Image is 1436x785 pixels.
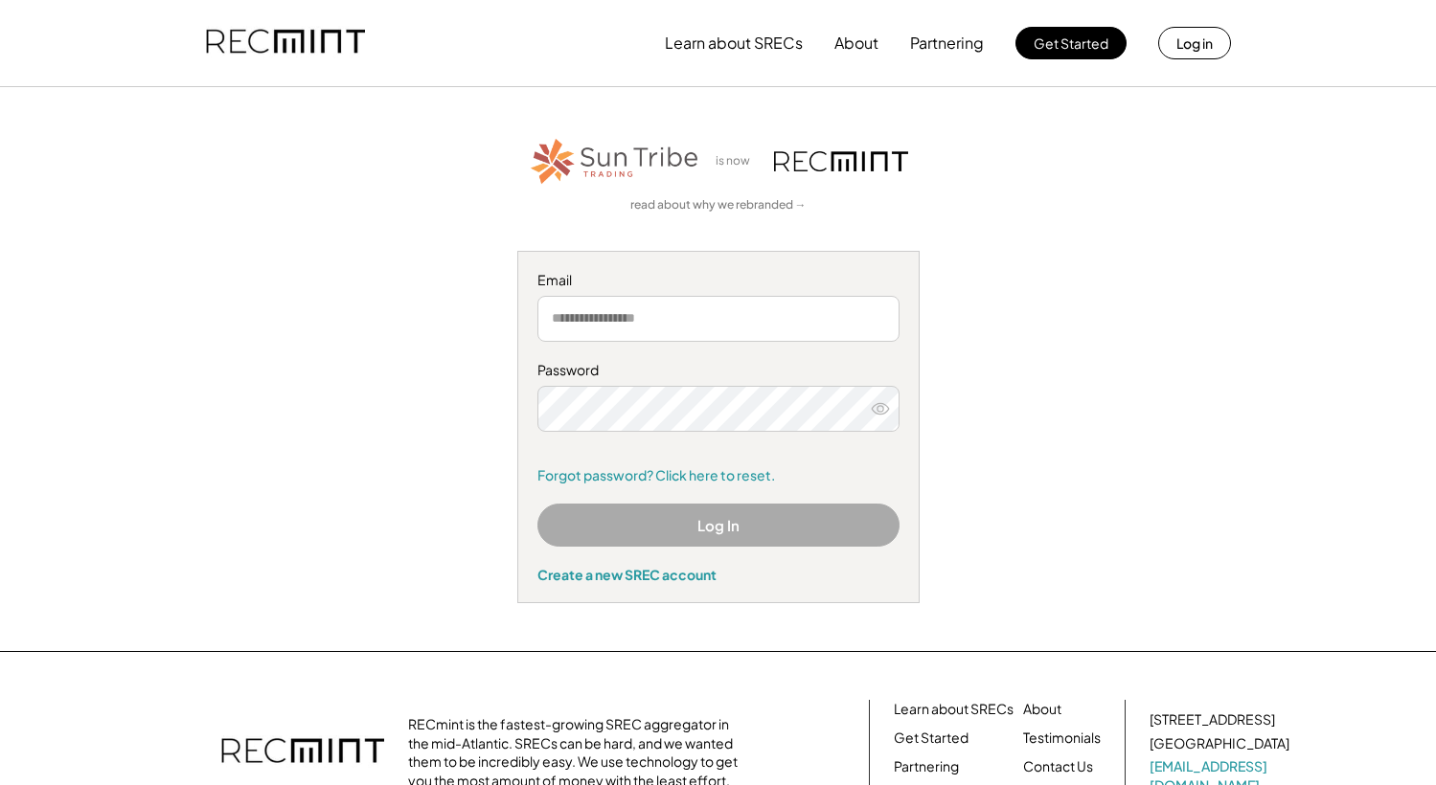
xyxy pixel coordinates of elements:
img: recmint-logotype%403x.png [774,151,908,171]
a: Contact Us [1023,757,1093,776]
a: About [1023,700,1061,719]
a: Learn about SRECs [894,700,1014,719]
div: is now [711,153,764,169]
div: [STREET_ADDRESS] [1150,710,1275,729]
button: Log In [537,504,900,547]
div: Create a new SREC account [537,566,900,583]
img: recmint-logotype%403x.png [206,11,365,76]
div: Email [537,271,900,290]
a: read about why we rebranded → [630,197,807,213]
a: Partnering [894,757,959,776]
img: STT_Horizontal_Logo%2B-%2BColor.png [529,135,701,188]
a: Testimonials [1023,729,1101,748]
a: Forgot password? Click here to reset. [537,466,900,485]
a: Get Started [894,729,969,748]
button: Log in [1158,27,1231,59]
button: About [834,24,878,62]
div: Password [537,361,900,380]
button: Partnering [910,24,984,62]
button: Get Started [1015,27,1127,59]
button: Learn about SRECs [665,24,803,62]
div: [GEOGRAPHIC_DATA] [1150,734,1289,753]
